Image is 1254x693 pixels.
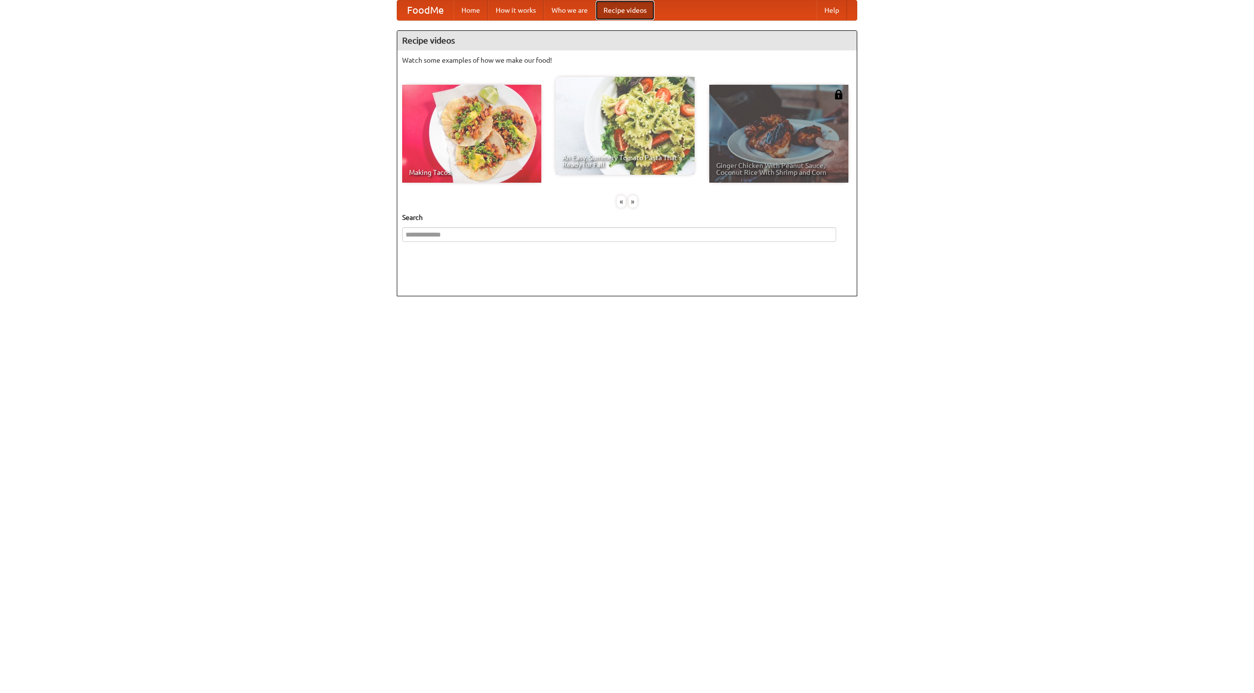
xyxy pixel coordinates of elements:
a: Recipe videos [596,0,654,20]
a: Who we are [544,0,596,20]
a: Home [454,0,488,20]
a: How it works [488,0,544,20]
span: An Easy, Summery Tomato Pasta That's Ready for Fall [562,154,688,168]
p: Watch some examples of how we make our food! [402,55,852,65]
div: « [617,195,626,208]
a: Making Tacos [402,85,541,183]
h5: Search [402,213,852,222]
span: Making Tacos [409,169,534,176]
a: An Easy, Summery Tomato Pasta That's Ready for Fall [555,77,695,175]
img: 483408.png [834,90,844,99]
div: » [628,195,637,208]
h4: Recipe videos [397,31,857,50]
a: Help [817,0,847,20]
a: FoodMe [397,0,454,20]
